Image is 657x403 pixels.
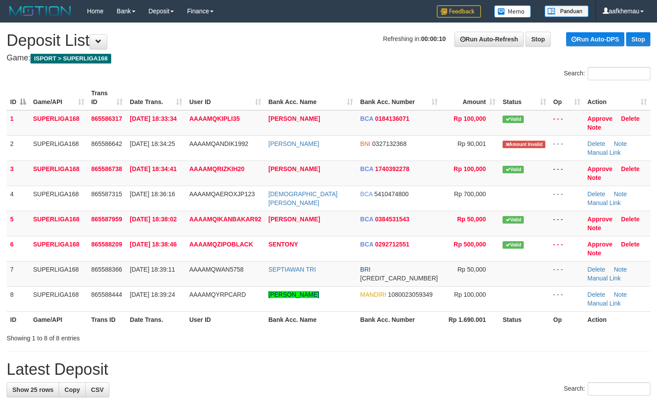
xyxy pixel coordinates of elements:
[360,216,373,223] span: BCA
[7,361,650,378] h1: Latest Deposit
[91,266,122,273] span: 865588366
[360,266,370,273] span: BRI
[566,32,624,46] a: Run Auto-DPS
[7,54,650,63] h4: Game:
[30,160,88,186] td: SUPERLIGA168
[360,165,373,172] span: BCA
[587,291,605,298] a: Delete
[189,216,261,223] span: AAAAMQIKANBAKAR92
[7,32,650,49] h1: Deposit List
[30,85,88,110] th: Game/API: activate to sort column ascending
[130,115,176,122] span: [DATE] 18:33:34
[130,165,176,172] span: [DATE] 18:34:41
[126,311,186,328] th: Date Trans.
[550,160,584,186] td: - - -
[564,67,650,80] label: Search:
[7,382,59,397] a: Show 25 rows
[186,311,265,328] th: User ID
[587,266,605,273] a: Delete
[360,115,373,122] span: BCA
[383,35,446,42] span: Refreshing in:
[268,291,319,298] a: [PERSON_NAME]
[360,275,438,282] span: Copy 685901009472532 to clipboard
[614,266,627,273] a: Note
[30,286,88,311] td: SUPERLIGA168
[587,275,621,282] a: Manual Link
[189,190,255,198] span: AAAAMQAEROXJP123
[88,85,127,110] th: Trans ID: activate to sort column ascending
[584,85,650,110] th: Action: activate to sort column ascending
[544,5,589,17] img: panduan.png
[454,32,524,47] a: Run Auto-Refresh
[621,115,640,122] a: Delete
[587,250,601,257] a: Note
[7,211,30,236] td: 5
[621,165,640,172] a: Delete
[388,291,432,298] span: Copy 1080023059349 to clipboard
[7,160,30,186] td: 3
[375,241,409,248] span: Copy 0292712551 to clipboard
[7,186,30,211] td: 4
[550,85,584,110] th: Op: activate to sort column ascending
[91,115,122,122] span: 865586317
[91,190,122,198] span: 865587315
[189,115,240,122] span: AAAAMQKIPLI35
[503,216,524,224] span: Valid transaction
[30,236,88,261] td: SUPERLIGA168
[587,241,612,248] a: Approve
[189,140,248,147] span: AAAAMQANDIK1992
[587,149,621,156] a: Manual Link
[59,382,86,397] a: Copy
[550,311,584,328] th: Op
[587,199,621,206] a: Manual Link
[587,115,612,122] a: Approve
[30,311,88,328] th: Game/API
[130,266,175,273] span: [DATE] 18:39:11
[7,135,30,160] td: 2
[621,216,640,223] a: Delete
[357,85,441,110] th: Bank Acc. Number: activate to sort column ascending
[189,241,253,248] span: AAAAMQZIPOBLACK
[550,286,584,311] td: - - -
[550,135,584,160] td: - - -
[30,261,88,286] td: SUPERLIGA168
[7,4,74,18] img: MOTION_logo.png
[499,311,550,328] th: Status
[189,165,244,172] span: AAAAMQRIZKIH20
[550,186,584,211] td: - - -
[85,382,109,397] a: CSV
[91,241,122,248] span: 865588209
[503,116,524,123] span: Valid transaction
[614,140,627,147] a: Note
[588,67,650,80] input: Search:
[499,85,550,110] th: Status: activate to sort column ascending
[189,291,246,298] span: AAAAMQYRPCARD
[357,311,441,328] th: Bank Acc. Number
[189,266,244,273] span: AAAAMQWAN5758
[7,330,267,343] div: Showing 1 to 8 of 8 entries
[7,110,30,136] td: 1
[186,85,265,110] th: User ID: activate to sort column ascending
[375,165,409,172] span: Copy 1740392278 to clipboard
[360,190,372,198] span: BCA
[7,286,30,311] td: 8
[130,140,175,147] span: [DATE] 18:34:25
[587,190,605,198] a: Delete
[494,5,531,18] img: Button%20Memo.svg
[503,166,524,173] span: Valid transaction
[550,110,584,136] td: - - -
[360,241,373,248] span: BCA
[30,110,88,136] td: SUPERLIGA168
[375,216,409,223] span: Copy 0384531543 to clipboard
[30,186,88,211] td: SUPERLIGA168
[503,141,545,148] span: Amount is not matched
[441,311,499,328] th: Rp 1.690.001
[7,85,30,110] th: ID: activate to sort column descending
[437,5,481,18] img: Feedback.jpg
[360,140,370,147] span: BNI
[454,190,486,198] span: Rp 700,000
[265,85,357,110] th: Bank Acc. Name: activate to sort column ascending
[587,174,601,181] a: Note
[268,140,319,147] a: [PERSON_NAME]
[268,190,338,206] a: [DEMOGRAPHIC_DATA][PERSON_NAME]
